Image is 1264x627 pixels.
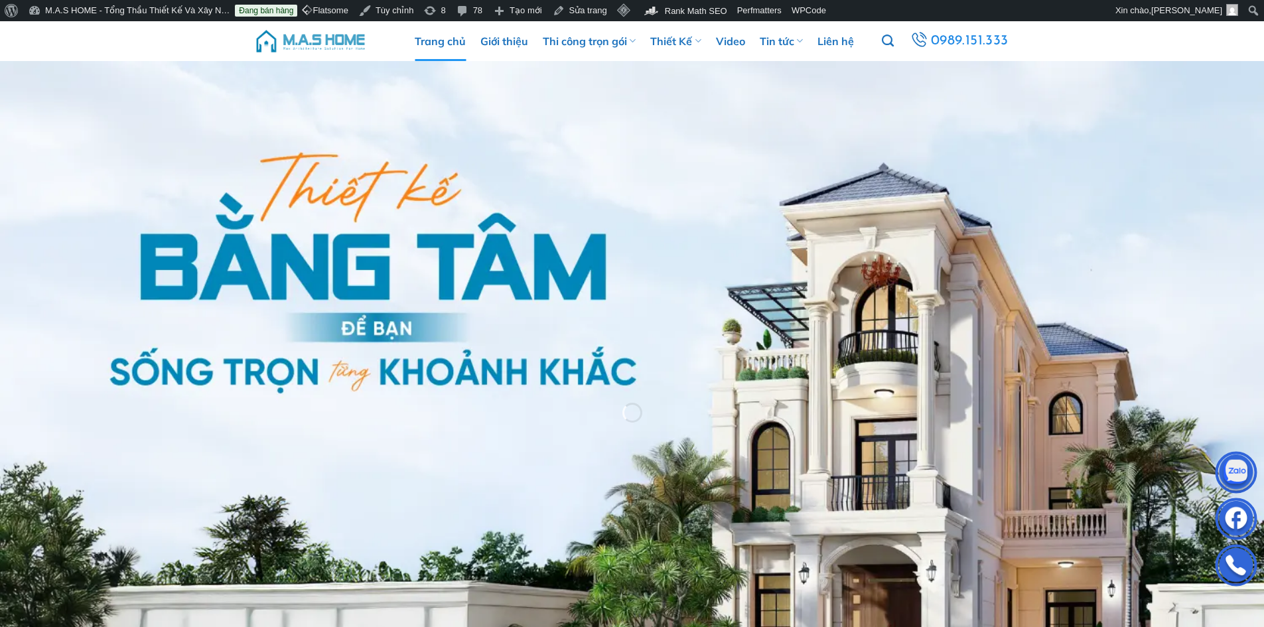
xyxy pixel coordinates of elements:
[908,29,1010,53] a: 0989.151.333
[665,6,727,16] span: Rank Math SEO
[716,21,745,61] a: Video
[480,21,528,61] a: Giới thiệu
[415,21,466,61] a: Trang chủ
[1216,454,1256,494] img: Zalo
[650,21,701,61] a: Thiết Kế
[882,27,894,55] a: Tìm kiếm
[1151,5,1222,15] span: [PERSON_NAME]
[1216,547,1256,587] img: Phone
[1216,501,1256,541] img: Facebook
[235,5,297,17] a: Đang bán hàng
[543,21,636,61] a: Thi công trọn gói
[254,21,367,61] img: M.A.S HOME – Tổng Thầu Thiết Kế Và Xây Nhà Trọn Gói
[817,21,854,61] a: Liên hệ
[931,30,1009,52] span: 0989.151.333
[760,21,803,61] a: Tin tức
